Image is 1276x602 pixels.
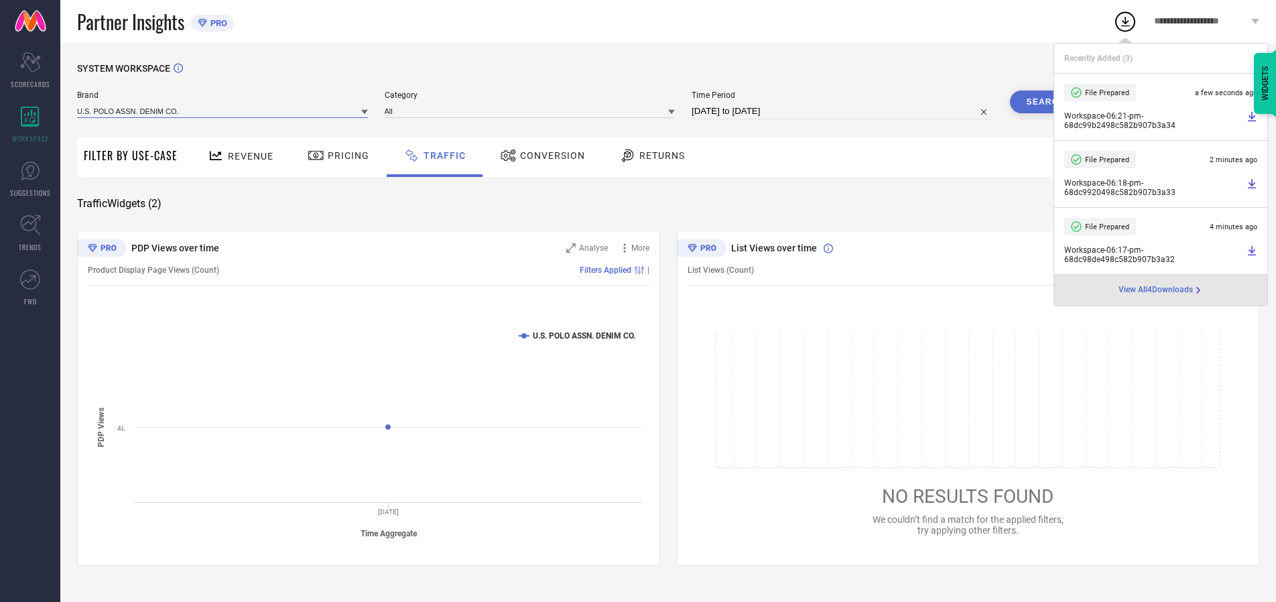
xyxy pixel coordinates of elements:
text: U.S. POLO ASSN. DENIM CO. [533,331,635,341]
span: File Prepared [1085,88,1129,97]
a: Download [1247,111,1257,130]
a: Download [1247,245,1257,264]
span: NO RESULTS FOUND [882,485,1054,507]
span: Revenue [228,151,273,162]
span: a few seconds ago [1195,88,1257,97]
text: 4L [117,424,125,432]
span: View All 4 Downloads [1119,285,1193,296]
div: Premium [77,239,127,259]
div: Open download list [1113,9,1137,34]
div: Premium [677,239,726,259]
span: Filter By Use-Case [84,147,178,164]
span: TRENDS [19,242,42,252]
span: File Prepared [1085,156,1129,164]
text: [DATE] [378,508,399,516]
a: View All4Downloads [1119,285,1204,296]
span: Product Display Page Views (Count) [88,265,219,275]
span: Returns [639,150,685,161]
a: Download [1247,178,1257,197]
span: Brand [77,91,368,100]
span: Conversion [520,150,585,161]
span: Pricing [328,150,369,161]
span: List Views over time [731,243,817,253]
input: Select time period [692,103,993,119]
span: Filters Applied [580,265,631,275]
tspan: Time Aggregate [361,529,418,538]
span: FWD [24,296,37,306]
tspan: PDP Views [97,407,106,446]
span: Workspace - 06:17-pm - 68dc98de498c582b907b3a32 [1064,245,1243,264]
span: 2 minutes ago [1210,156,1257,164]
span: We couldn’t find a match for the applied filters, try applying other filters. [873,514,1064,536]
span: Analyse [579,243,608,253]
div: Open download page [1119,285,1204,296]
span: Traffic [424,150,466,161]
span: PRO [207,18,227,28]
span: 4 minutes ago [1210,223,1257,231]
span: Workspace - 06:21-pm - 68dc99b2498c582b907b3a34 [1064,111,1243,130]
span: PDP Views over time [131,243,219,253]
span: SYSTEM WORKSPACE [77,63,170,74]
span: Category [385,91,676,100]
span: Time Period [692,91,993,100]
button: Search [1010,91,1082,113]
span: WORKSPACE [12,133,49,143]
span: SCORECARDS [11,79,50,89]
span: Partner Insights [77,8,184,36]
span: Recently Added ( 3 ) [1064,54,1133,63]
span: Traffic Widgets ( 2 ) [77,197,162,210]
span: More [631,243,649,253]
span: List Views (Count) [688,265,754,275]
span: SUGGESTIONS [10,188,51,198]
span: File Prepared [1085,223,1129,231]
span: | [647,265,649,275]
span: Workspace - 06:18-pm - 68dc9920498c582b907b3a33 [1064,178,1243,197]
svg: Zoom [566,243,576,253]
